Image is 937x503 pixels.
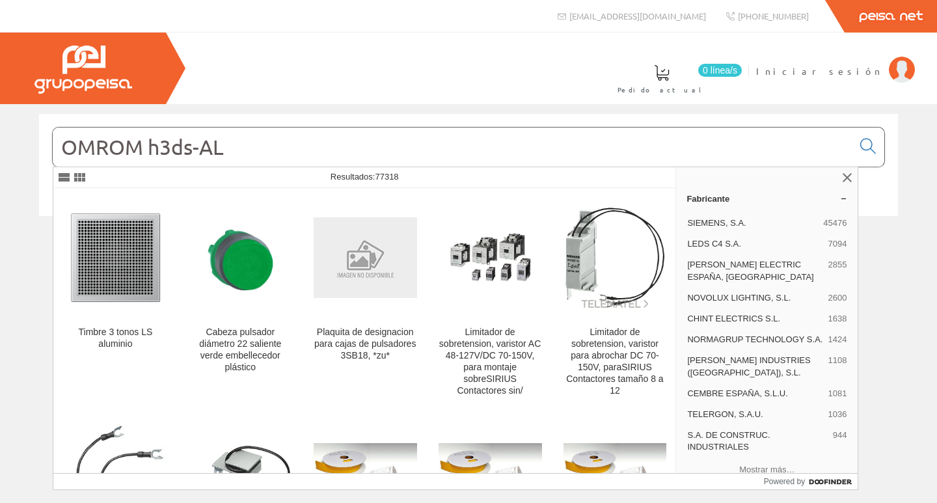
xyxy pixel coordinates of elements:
[53,189,178,412] a: Timbre 3 tonos LS aluminio Timbre 3 tonos LS aluminio
[828,313,847,325] span: 1638
[687,313,822,325] span: CHINT ELECTRICS S.L.
[687,429,827,453] span: S.A. DE CONSTRUC. INDUSTRIALES
[39,232,898,243] div: © Grupo Peisa
[687,355,822,378] span: [PERSON_NAME] INDUSTRIES ([GEOGRAPHIC_DATA]), S.L.
[53,128,852,167] input: Buscar...
[756,54,915,66] a: Iniciar sesión
[303,189,428,412] a: Plaquita de designacion para cajas de pulsadores 3SB18, *zu* Plaquita de designacion para cajas d...
[687,292,822,304] span: NOVOLUX LIGHTING, S.L.
[687,409,822,420] span: TELERGON, S.A.U.
[833,429,847,453] span: 944
[564,327,667,397] div: Limitador de sobretension, varistor para abrochar DC 70-150V, paraSIRIUS Contactores tamaño 8 a 12
[553,189,677,412] a: Limitador de sobretension, varistor para abrochar DC 70-150V, paraSIRIUS Contactores tamaño 8 a 1...
[34,46,132,94] img: Grupo Peisa
[828,409,847,420] span: 1036
[569,10,706,21] span: [EMAIL_ADDRESS][DOMAIN_NAME]
[676,188,858,209] a: Fabricante
[681,459,852,480] button: Mostrar más…
[687,388,822,400] span: CEMBRE ESPAÑA, S.L.U.
[178,189,303,412] a: Cabeza pulsador diámetro 22 saliente verde embellecedor plástico Cabeza pulsador diámetro 22 sali...
[756,64,882,77] span: Iniciar sesión
[314,217,417,298] img: Plaquita de designacion para cajas de pulsadores 3SB18, *zu*
[189,206,292,310] img: Cabeza pulsador diámetro 22 saliente verde embellecedor plástico
[618,83,706,96] span: Pedido actual
[439,231,542,284] img: Limitador de sobretension, varistor AC 48-127V/DC 70-150V, para montaje sobreSIRIUS Contactores sin/
[687,238,822,250] span: LEDS C4 S.A.
[439,327,542,397] div: Limitador de sobretension, varistor AC 48-127V/DC 70-150V, para montaje sobreSIRIUS Contactores sin/
[828,292,847,304] span: 2600
[687,259,822,282] span: [PERSON_NAME] ELECTRIC ESPAÑA, [GEOGRAPHIC_DATA]
[331,172,399,182] span: Resultados:
[687,334,822,346] span: NORMAGRUP TECHNOLOGY S.A.
[698,64,742,77] span: 0 línea/s
[189,327,292,374] div: Cabeza pulsador diámetro 22 saliente verde embellecedor plástico
[738,10,809,21] span: [PHONE_NUMBER]
[64,206,167,310] img: Timbre 3 tonos LS aluminio
[64,327,167,350] div: Timbre 3 tonos LS aluminio
[314,327,417,362] div: Plaquita de designacion para cajas de pulsadores 3SB18, *zu*
[828,334,847,346] span: 1424
[828,355,847,378] span: 1108
[828,259,847,282] span: 2855
[823,217,847,229] span: 45476
[428,189,552,412] a: Limitador de sobretension, varistor AC 48-127V/DC 70-150V, para montaje sobreSIRIUS Contactores s...
[375,172,398,182] span: 77318
[687,217,818,229] span: SIEMENS, S.A.
[828,388,847,400] span: 1081
[764,476,805,487] span: Powered by
[564,206,667,309] img: Limitador de sobretension, varistor para abrochar DC 70-150V, paraSIRIUS Contactores tamaño 8 a 12
[764,474,858,489] a: Powered by
[828,238,847,250] span: 7094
